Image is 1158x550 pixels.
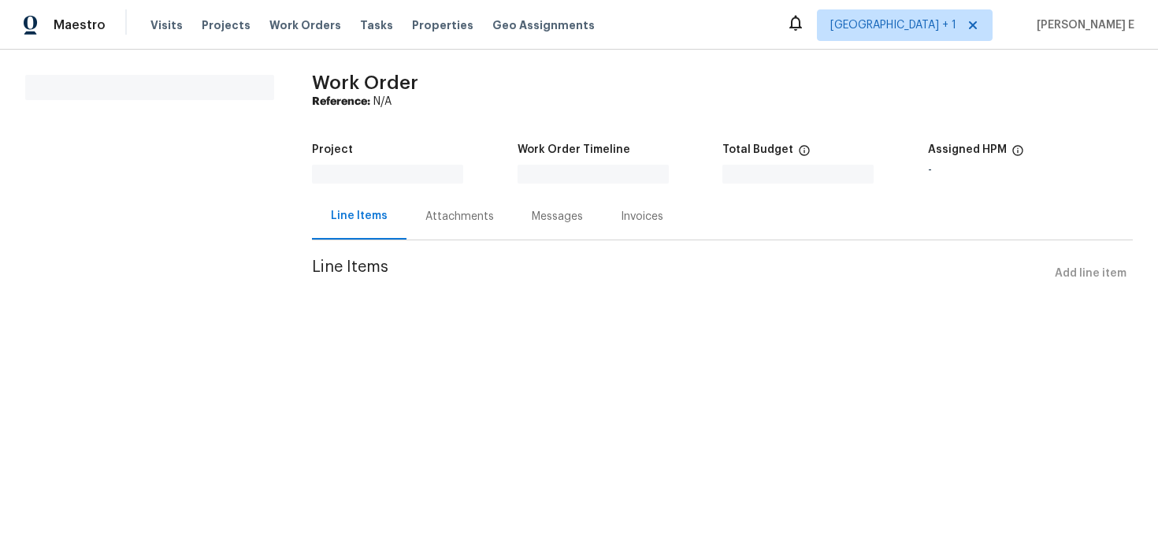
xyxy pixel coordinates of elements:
div: - [928,165,1134,176]
span: Line Items [312,259,1049,288]
span: The hpm assigned to this work order. [1011,144,1024,165]
span: Work Orders [269,17,341,33]
span: [GEOGRAPHIC_DATA] + 1 [830,17,956,33]
span: Work Order [312,73,418,92]
span: Properties [412,17,473,33]
div: Attachments [425,209,494,225]
h5: Work Order Timeline [518,144,630,155]
span: Projects [202,17,251,33]
span: Geo Assignments [492,17,595,33]
h5: Project [312,144,353,155]
b: Reference: [312,96,370,107]
div: Invoices [621,209,663,225]
h5: Total Budget [722,144,793,155]
div: Line Items [331,208,388,224]
div: N/A [312,94,1133,110]
h5: Assigned HPM [928,144,1007,155]
span: The total cost of line items that have been proposed by Opendoor. This sum includes line items th... [798,144,811,165]
div: Messages [532,209,583,225]
span: Tasks [360,20,393,31]
span: [PERSON_NAME] E [1030,17,1134,33]
span: Maestro [54,17,106,33]
span: Visits [150,17,183,33]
